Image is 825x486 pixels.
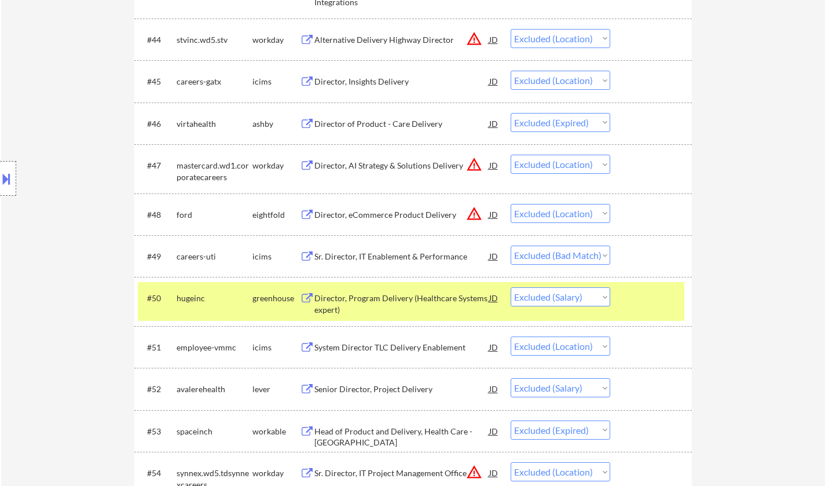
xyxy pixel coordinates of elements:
div: Director, Insights Delivery [314,76,489,87]
div: virtahealth [177,118,252,130]
div: JD [488,29,500,50]
div: JD [488,421,500,441]
div: hugeinc [177,293,252,304]
button: warning_amber [466,156,482,173]
div: JD [488,462,500,483]
div: icims [252,76,300,87]
div: JD [488,71,500,92]
div: JD [488,155,500,176]
div: ashby [252,118,300,130]
div: JD [488,204,500,225]
div: #44 [147,34,167,46]
div: #53 [147,426,167,437]
div: JD [488,287,500,308]
div: spaceinch [177,426,252,437]
div: avalerehealth [177,383,252,395]
div: workday [252,34,300,46]
div: icims [252,342,300,353]
div: #50 [147,293,167,304]
div: stvinc.wd5.stv [177,34,252,46]
div: #54 [147,467,167,479]
div: JD [488,378,500,399]
div: System Director TLC Delivery Enablement [314,342,489,353]
div: JD [488,113,500,134]
div: Alternative Delivery Highway Director [314,34,489,46]
div: Sr. Director, IT Enablement & Performance [314,251,489,262]
div: #52 [147,383,167,395]
div: Director, Program Delivery (Healthcare Systems expert) [314,293,489,315]
div: workable [252,426,300,437]
button: warning_amber [466,31,482,47]
div: #51 [147,342,167,353]
div: eightfold [252,209,300,221]
div: icims [252,251,300,262]
div: JD [488,246,500,266]
div: careers-gatx [177,76,252,87]
div: Director, eCommerce Product Delivery [314,209,489,221]
div: Director, AI Strategy & Solutions Delivery [314,160,489,171]
div: employee-vmmc [177,342,252,353]
button: warning_amber [466,464,482,480]
div: JD [488,337,500,357]
div: mastercard.wd1.corporatecareers [177,160,252,182]
div: greenhouse [252,293,300,304]
div: lever [252,383,300,395]
div: careers-uti [177,251,252,262]
div: ford [177,209,252,221]
button: warning_amber [466,206,482,222]
div: workday [252,467,300,479]
div: workday [252,160,300,171]
div: Sr. Director, IT Project Management Office [314,467,489,479]
div: Director of Product - Care Delivery [314,118,489,130]
div: Head of Product and Delivery, Health Care - [GEOGRAPHIC_DATA] [314,426,489,448]
div: Senior Director, Project Delivery [314,383,489,395]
